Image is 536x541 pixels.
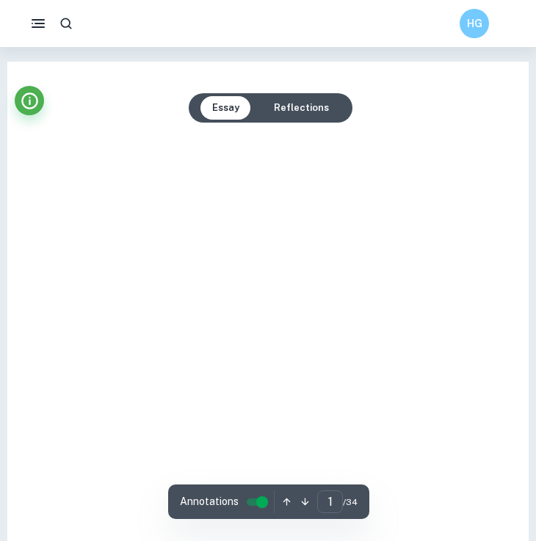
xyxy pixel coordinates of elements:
[15,86,44,115] button: Info
[180,494,239,509] span: Annotations
[466,15,483,32] h6: HG
[200,96,251,120] button: Essay
[343,495,358,509] span: / 34
[460,9,489,38] button: HG
[262,96,341,120] button: Reflections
